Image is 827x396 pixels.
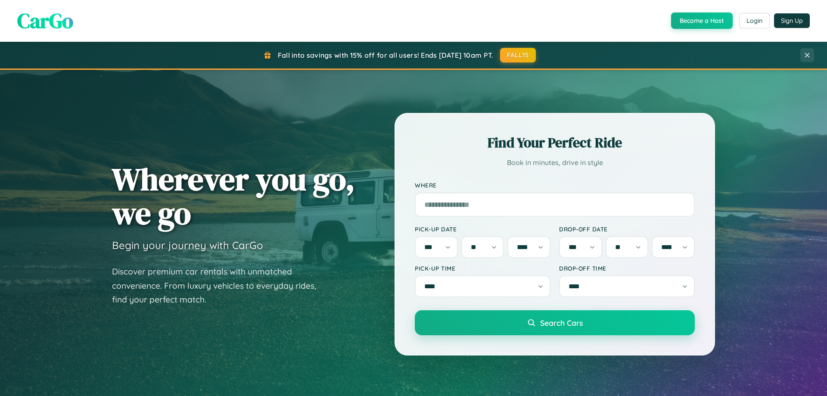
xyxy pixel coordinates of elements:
h3: Begin your journey with CarGo [112,239,263,252]
span: Search Cars [540,318,583,327]
p: Discover premium car rentals with unmatched convenience. From luxury vehicles to everyday rides, ... [112,265,327,307]
label: Pick-up Date [415,225,550,233]
button: Become a Host [671,12,733,29]
p: Book in minutes, drive in style [415,156,695,169]
span: Fall into savings with 15% off for all users! Ends [DATE] 10am PT. [278,51,494,59]
label: Drop-off Time [559,265,695,272]
button: Login [739,13,770,28]
h1: Wherever you go, we go [112,162,355,230]
label: Drop-off Date [559,225,695,233]
span: CarGo [17,6,73,35]
button: Sign Up [774,13,810,28]
button: Search Cars [415,310,695,335]
label: Pick-up Time [415,265,550,272]
button: FALL15 [500,48,536,62]
h2: Find Your Perfect Ride [415,133,695,152]
label: Where [415,182,695,189]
